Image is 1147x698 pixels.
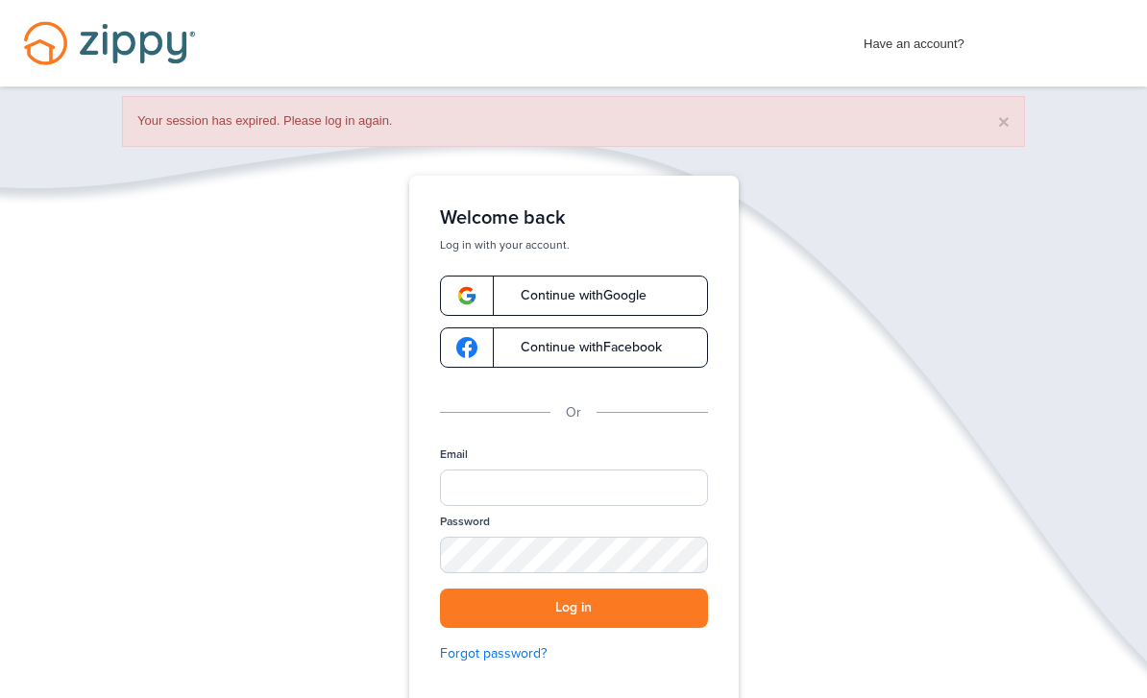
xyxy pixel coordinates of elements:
a: Forgot password? [440,643,708,664]
button: Log in [440,589,708,628]
p: Log in with your account. [440,237,708,253]
h1: Welcome back [440,206,708,229]
span: Continue with Google [501,289,647,302]
a: google-logoContinue withFacebook [440,327,708,368]
a: google-logoContinue withGoogle [440,276,708,316]
span: Continue with Facebook [501,341,662,354]
div: Your session has expired. Please log in again. [122,96,1025,147]
span: Have an account? [864,24,964,55]
label: Password [440,514,490,530]
img: google-logo [456,285,477,306]
label: Email [440,446,468,463]
input: Email [440,469,708,506]
img: google-logo [456,337,477,358]
button: × [998,111,1010,132]
p: Or [566,402,581,423]
input: Password [440,537,708,573]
